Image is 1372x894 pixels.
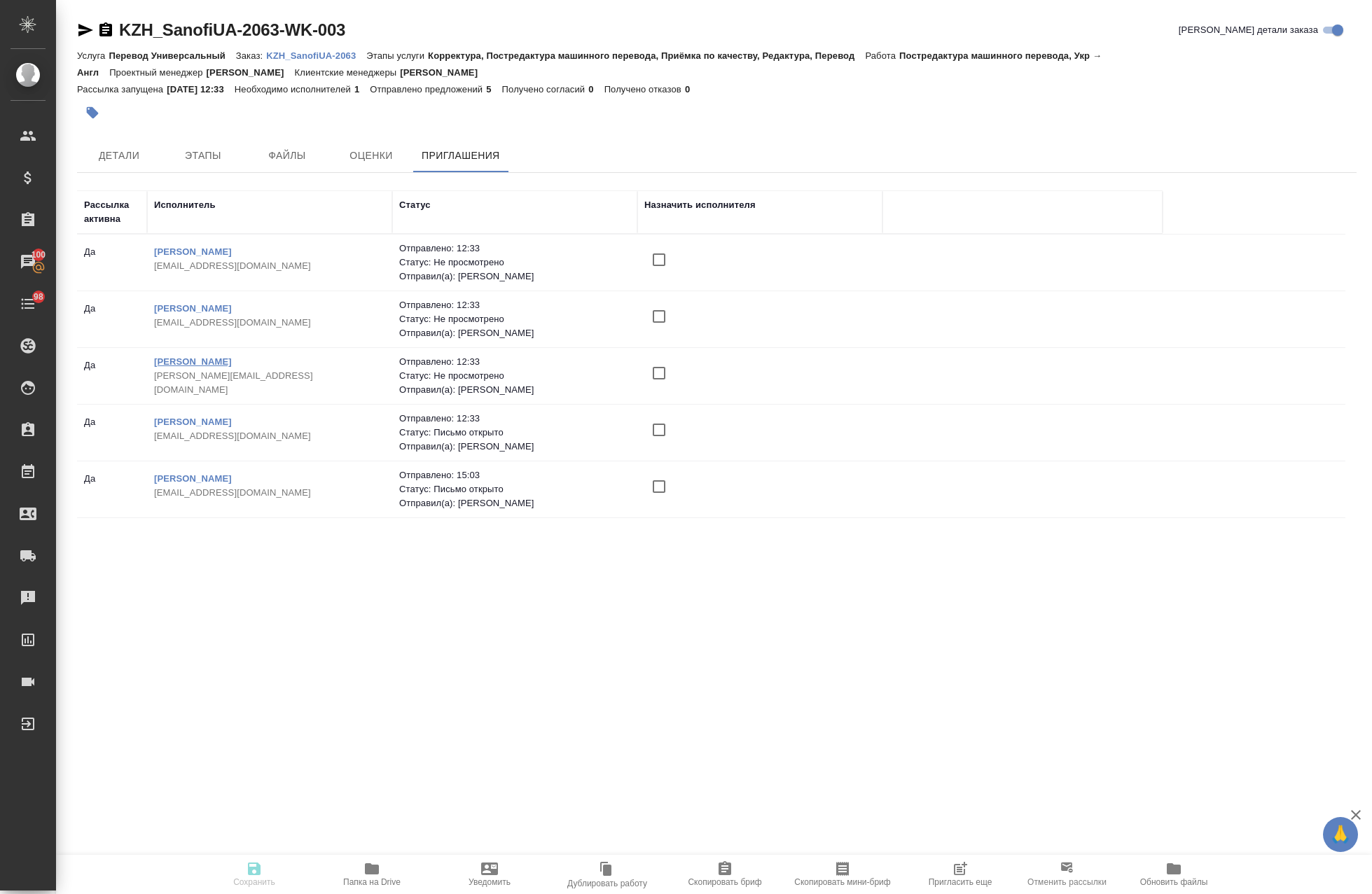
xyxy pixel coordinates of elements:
td: Да [77,408,147,457]
span: 🙏 [1329,820,1352,849]
td: Да [77,295,147,344]
div: Статус [399,198,431,212]
p: Отправлено: 12:33 [399,298,630,312]
p: [EMAIL_ADDRESS][DOMAIN_NAME] [154,259,385,273]
p: Получено отказов [604,84,685,95]
a: [PERSON_NAME] [154,303,232,314]
a: 98 [4,286,53,321]
p: Отправлено: 12:33 [399,412,630,426]
p: Заказ: [236,50,266,61]
span: Дублировать работу [567,879,647,888]
span: Скопировать бриф [688,877,761,887]
a: [PERSON_NAME] [154,417,232,427]
span: Сохранить [233,877,275,887]
p: Статус: Не просмотрено [399,256,630,270]
p: [EMAIL_ADDRESS][DOMAIN_NAME] [154,316,385,330]
span: Детали [85,147,153,165]
div: Назначить исполнителя [644,198,756,212]
p: [DATE] 12:33 [167,84,235,95]
span: Оценки [338,147,405,165]
button: Уведомить [431,855,548,894]
p: Статус: Не просмотрено [399,369,630,383]
button: Дублировать работу [548,855,666,894]
button: Скопировать ссылку [97,22,114,39]
p: Отправлено: 15:03 [399,468,630,482]
button: Скопировать мини-бриф [784,855,901,894]
p: Отправил(а): [PERSON_NAME] [399,440,630,454]
p: [EMAIL_ADDRESS][DOMAIN_NAME] [154,429,385,443]
a: [PERSON_NAME] [154,246,232,257]
button: Пригласить еще [901,855,1019,894]
p: Отправил(а): [PERSON_NAME] [399,270,630,284]
p: Отправил(а): [PERSON_NAME] [399,326,630,340]
p: Рассылка запущена [77,84,167,95]
span: Приглашения [422,147,500,165]
p: Отправлено: 12:33 [399,242,630,256]
button: Добавить тэг [77,97,108,128]
span: Обновить файлы [1140,877,1208,887]
p: Отправлено предложений [370,84,486,95]
span: Скопировать мини-бриф [794,877,890,887]
p: [PERSON_NAME][EMAIL_ADDRESS][DOMAIN_NAME] [154,369,385,397]
button: Папка на Drive [313,855,431,894]
span: Папка на Drive [343,877,401,887]
span: Этапы [169,147,237,165]
p: [PERSON_NAME] [207,67,295,78]
p: Необходимо исполнителей [235,84,354,95]
span: Уведомить [469,877,511,887]
p: Статус: Не просмотрено [399,312,630,326]
span: Пригласить еще [929,877,992,887]
p: Работа [865,50,899,61]
button: Скопировать ссылку для ЯМессенджера [77,22,94,39]
div: Исполнитель [154,198,216,212]
p: Получено согласий [502,84,589,95]
span: 100 [23,248,55,262]
td: Да [77,238,147,287]
p: Отправлено: 12:33 [399,355,630,369]
span: Файлы [254,147,321,165]
p: KZH_SanofiUA-2063 [266,50,366,61]
p: Этапы услуги [366,50,428,61]
p: [EMAIL_ADDRESS][DOMAIN_NAME] [154,486,385,500]
a: KZH_SanofiUA-2063-WK-003 [119,20,345,39]
p: Перевод Универсальный [109,50,235,61]
span: 98 [25,290,52,304]
p: 1 [354,84,370,95]
button: 🙏 [1323,817,1358,852]
p: Отправил(а): [PERSON_NAME] [399,383,630,397]
p: Отправил(а): [PERSON_NAME] [399,496,630,510]
p: 0 [588,84,604,95]
a: [PERSON_NAME] [154,473,232,484]
p: Статус: Письмо открыто [399,482,630,496]
p: 5 [486,84,501,95]
a: 100 [4,244,53,279]
p: [PERSON_NAME] [400,67,488,78]
td: Да [77,465,147,514]
p: 0 [685,84,700,95]
p: Статус: Письмо открыто [399,426,630,440]
p: Отменить рассылки [1027,875,1107,889]
button: Обновить файлы [1115,855,1233,894]
div: Рассылка активна [84,198,140,226]
a: [PERSON_NAME] [154,356,232,367]
td: Да [77,351,147,400]
p: Услуга [77,50,109,61]
button: Скопировать бриф [666,855,784,894]
p: Корректура, Постредактура машинного перевода, Приёмка по качеству, Редактура, Перевод [428,50,865,61]
button: Сохранить [195,855,313,894]
a: KZH_SanofiUA-2063 [266,49,366,61]
span: [PERSON_NAME] детали заказа [1179,23,1318,37]
p: Клиентские менеджеры [295,67,401,78]
p: Проектный менеджер [109,67,206,78]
